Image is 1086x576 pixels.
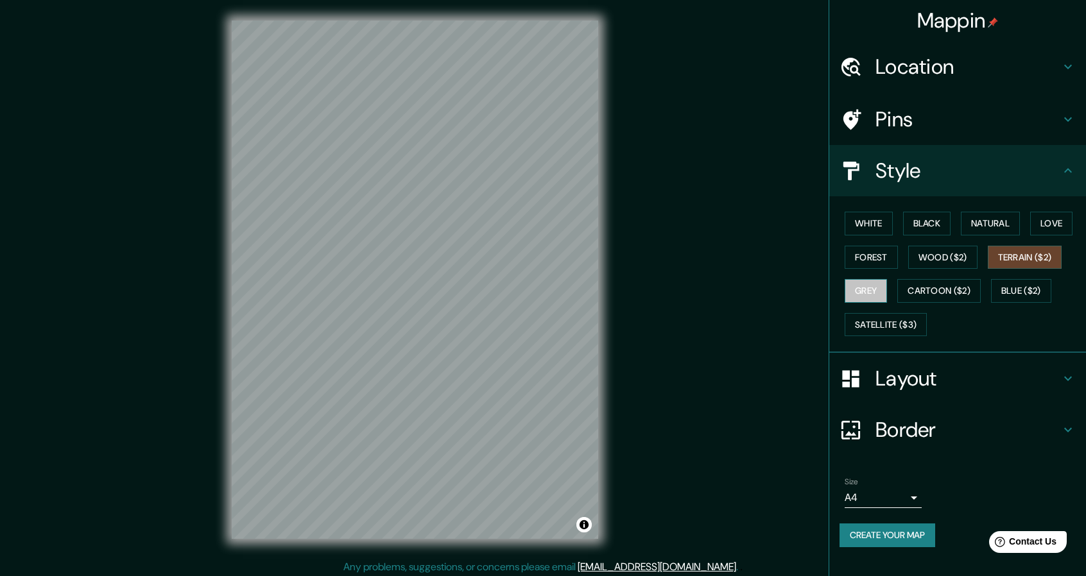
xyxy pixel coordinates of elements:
[1030,212,1073,235] button: Love
[991,279,1051,303] button: Blue ($2)
[845,477,858,487] label: Size
[875,106,1060,132] h4: Pins
[903,212,951,235] button: Black
[845,212,893,235] button: White
[343,559,738,575] p: Any problems, suggestions, or concerns please email .
[961,212,1020,235] button: Natural
[829,41,1086,92] div: Location
[829,404,1086,455] div: Border
[875,366,1060,391] h4: Layout
[845,313,927,337] button: Satellite ($3)
[917,8,999,33] h4: Mappin
[972,526,1072,562] iframe: Help widget launcher
[840,523,935,547] button: Create your map
[829,353,1086,404] div: Layout
[897,279,981,303] button: Cartoon ($2)
[875,54,1060,80] h4: Location
[845,246,898,269] button: Forest
[988,17,998,28] img: pin-icon.png
[875,158,1060,183] h4: Style
[908,246,978,269] button: Wood ($2)
[845,487,922,508] div: A4
[576,517,592,532] button: Toggle attribution
[738,559,740,575] div: .
[829,145,1086,196] div: Style
[232,21,598,539] canvas: Map
[740,559,743,575] div: .
[578,560,736,573] a: [EMAIL_ADDRESS][DOMAIN_NAME]
[875,417,1060,443] h4: Border
[845,279,887,303] button: Grey
[988,246,1062,269] button: Terrain ($2)
[829,94,1086,145] div: Pins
